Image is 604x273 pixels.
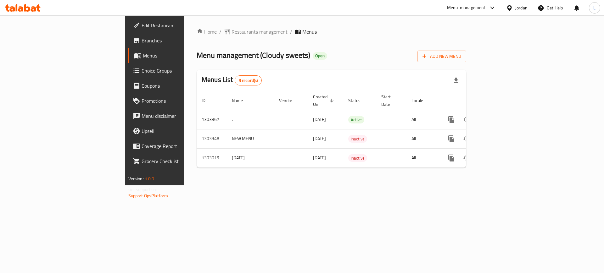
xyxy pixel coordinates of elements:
[381,93,399,108] span: Start Date
[313,154,326,162] span: [DATE]
[313,134,326,143] span: [DATE]
[202,75,262,85] h2: Menus List
[232,97,251,104] span: Name
[142,22,221,29] span: Edit Restaurant
[422,52,461,60] span: Add New Menu
[313,53,327,58] span: Open
[313,52,327,60] div: Open
[128,139,226,154] a: Coverage Report
[128,48,226,63] a: Menus
[227,148,274,167] td: [DATE]
[197,91,509,168] table: enhanced table
[459,112,474,127] button: Change Status
[128,154,226,169] a: Grocery Checklist
[197,48,310,62] span: Menu management ( Cloudy sweets )
[279,97,300,104] span: Vendor
[459,150,474,166] button: Change Status
[593,4,596,11] span: L
[417,51,466,62] button: Add New Menu
[348,154,367,162] div: Inactive
[439,91,509,110] th: Actions
[313,93,336,108] span: Created On
[348,116,364,123] span: Active
[444,131,459,146] button: more
[232,28,288,35] span: Restaurants management
[376,110,406,129] td: -
[376,148,406,167] td: -
[128,192,168,200] a: Support.OpsPlatform
[128,175,144,183] span: Version:
[128,185,157,194] span: Get support on:
[224,28,288,35] a: Restaurants management
[447,4,486,12] div: Menu-management
[515,4,528,11] div: Jordan
[227,110,274,129] td: .
[406,110,439,129] td: All
[128,108,226,123] a: Menu disclaimer
[202,97,214,104] span: ID
[128,63,226,78] a: Choice Groups
[406,129,439,148] td: All
[376,129,406,148] td: -
[348,97,369,104] span: Status
[128,123,226,139] a: Upsell
[444,112,459,127] button: more
[449,73,464,88] div: Export file
[197,28,466,35] nav: breadcrumb
[128,33,226,48] a: Branches
[227,129,274,148] td: NEW MENU
[235,75,262,85] div: Total records count
[348,135,367,143] span: Inactive
[142,127,221,135] span: Upsell
[348,155,367,162] span: Inactive
[142,142,221,150] span: Coverage Report
[128,78,226,93] a: Coupons
[128,93,226,108] a: Promotions
[290,28,292,35] li: /
[313,115,326,123] span: [DATE]
[145,175,154,183] span: 1.0.0
[143,52,221,59] span: Menus
[235,78,262,84] span: 3 record(s)
[142,82,221,90] span: Coupons
[302,28,317,35] span: Menus
[142,37,221,44] span: Branches
[406,148,439,167] td: All
[444,150,459,166] button: more
[142,97,221,105] span: Promotions
[142,112,221,120] span: Menu disclaimer
[128,18,226,33] a: Edit Restaurant
[142,67,221,74] span: Choice Groups
[142,157,221,165] span: Grocery Checklist
[411,97,431,104] span: Locale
